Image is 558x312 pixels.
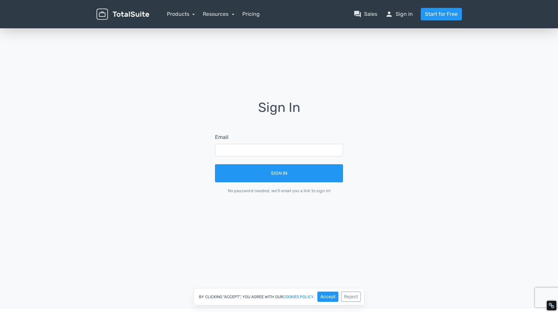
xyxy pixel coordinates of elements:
[317,292,338,302] button: Accept
[548,302,555,309] div: Restore Info Box &#10;&#10;NoFollow Info:&#10; META-Robots NoFollow: &#09;false&#10; META-Robots ...
[242,10,260,18] a: Pricing
[215,188,343,194] div: No password needed, we'll email you a link to sign in!
[96,9,149,20] img: TotalSuite for WordPress
[203,11,234,17] a: Resources
[194,288,364,305] div: By clicking "Accept", you agree with our .
[167,11,195,17] a: Products
[215,133,228,141] label: Email
[215,164,343,182] button: Sign In
[421,8,462,20] a: Start for Free
[385,10,413,18] a: personSign in
[354,10,377,18] a: question_answerSales
[385,10,393,18] span: person
[354,10,361,18] span: question_answer
[341,292,361,302] button: Reject
[283,295,314,299] a: cookies policy
[206,100,352,124] h1: Sign In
